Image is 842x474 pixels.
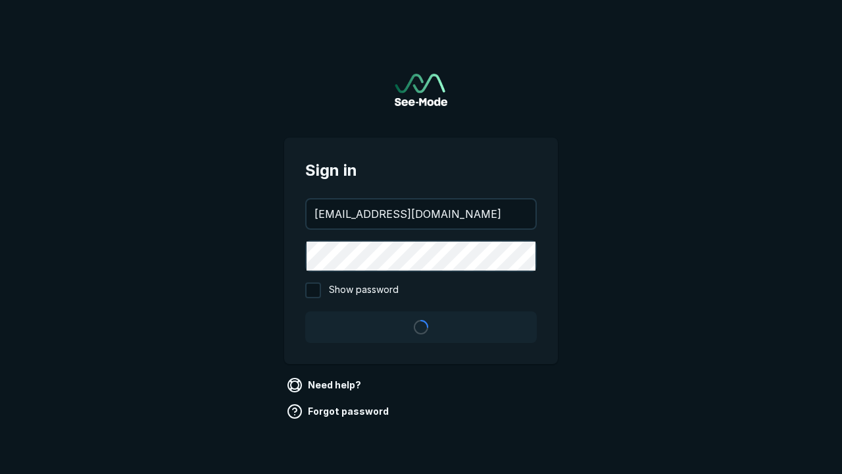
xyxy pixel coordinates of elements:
a: Go to sign in [395,74,447,106]
a: Need help? [284,375,366,396]
img: See-Mode Logo [395,74,447,106]
span: Show password [329,282,399,298]
input: your@email.com [307,199,535,228]
span: Sign in [305,159,537,182]
a: Forgot password [284,401,394,422]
